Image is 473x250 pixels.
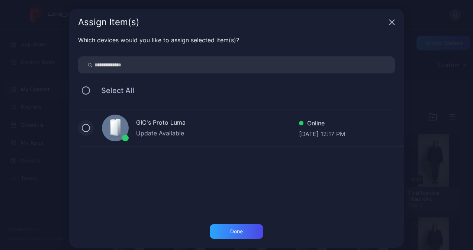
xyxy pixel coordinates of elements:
[78,36,395,45] div: Which devices would you like to assign selected item(s)?
[230,228,243,234] div: Done
[136,118,299,129] div: GIC's Proto Luma
[94,86,134,95] span: Select All
[136,129,299,138] div: Update Available
[78,18,386,27] div: Assign Item(s)
[299,119,345,129] div: Online
[210,224,263,239] button: Done
[299,129,345,137] div: [DATE] 12:17 PM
